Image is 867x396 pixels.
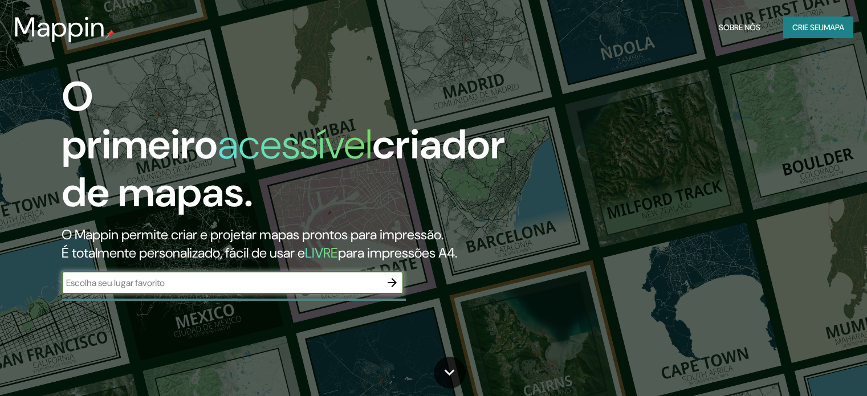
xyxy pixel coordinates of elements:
font: O Mappin permite criar e projetar mapas prontos para impressão. [62,226,443,243]
img: pino de mapa [105,30,115,39]
font: LIVRE [305,244,338,262]
input: Escolha seu lugar favorito [62,276,381,289]
font: Sobre nós [719,22,760,32]
font: Mappin [14,9,105,45]
button: Sobre nós [714,17,765,38]
font: para impressões A4. [338,244,457,262]
font: mapa [824,22,844,32]
font: O primeiro [62,70,218,171]
button: Crie seumapa [783,17,853,38]
font: Crie seu [792,22,824,32]
font: acessível [218,118,372,171]
font: criador de mapas. [62,118,505,219]
font: É totalmente personalizado, fácil de usar e [62,244,305,262]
